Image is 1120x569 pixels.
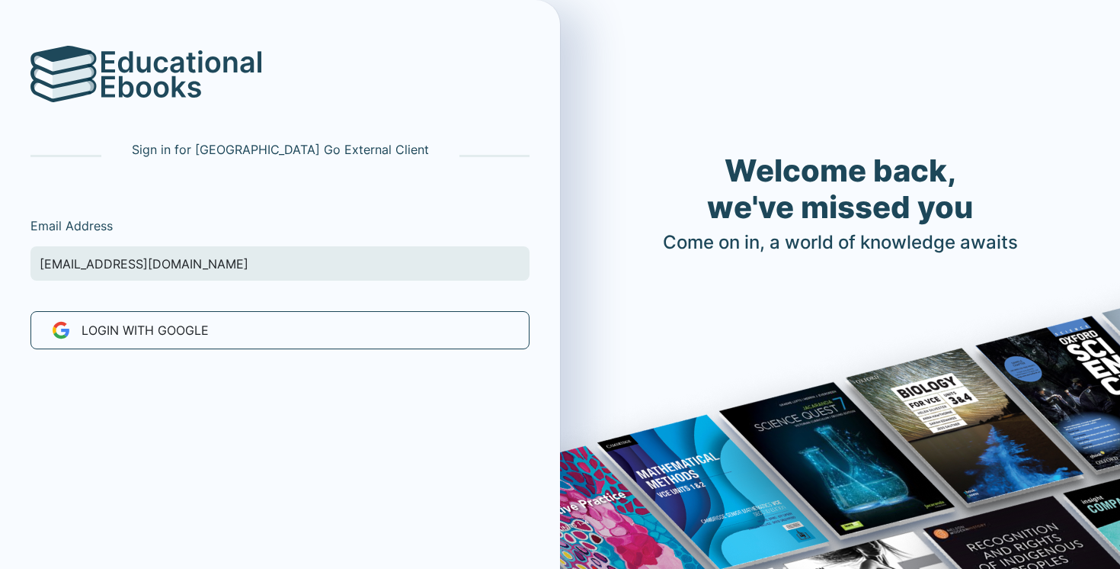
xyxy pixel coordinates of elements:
span: LOGIN WITH Google [82,321,209,339]
img: logo-text.svg [101,50,261,98]
button: LOGIN WITH Google [30,311,530,349]
h4: Come on in, a world of knowledge awaits [663,232,1018,254]
h1: Welcome back, we've missed you [663,153,1018,226]
img: new-google-favicon.svg [40,321,70,339]
label: Email Address [30,217,113,235]
p: Sign in for [GEOGRAPHIC_DATA] Go External Client [132,140,429,159]
img: logo.svg [30,46,98,102]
